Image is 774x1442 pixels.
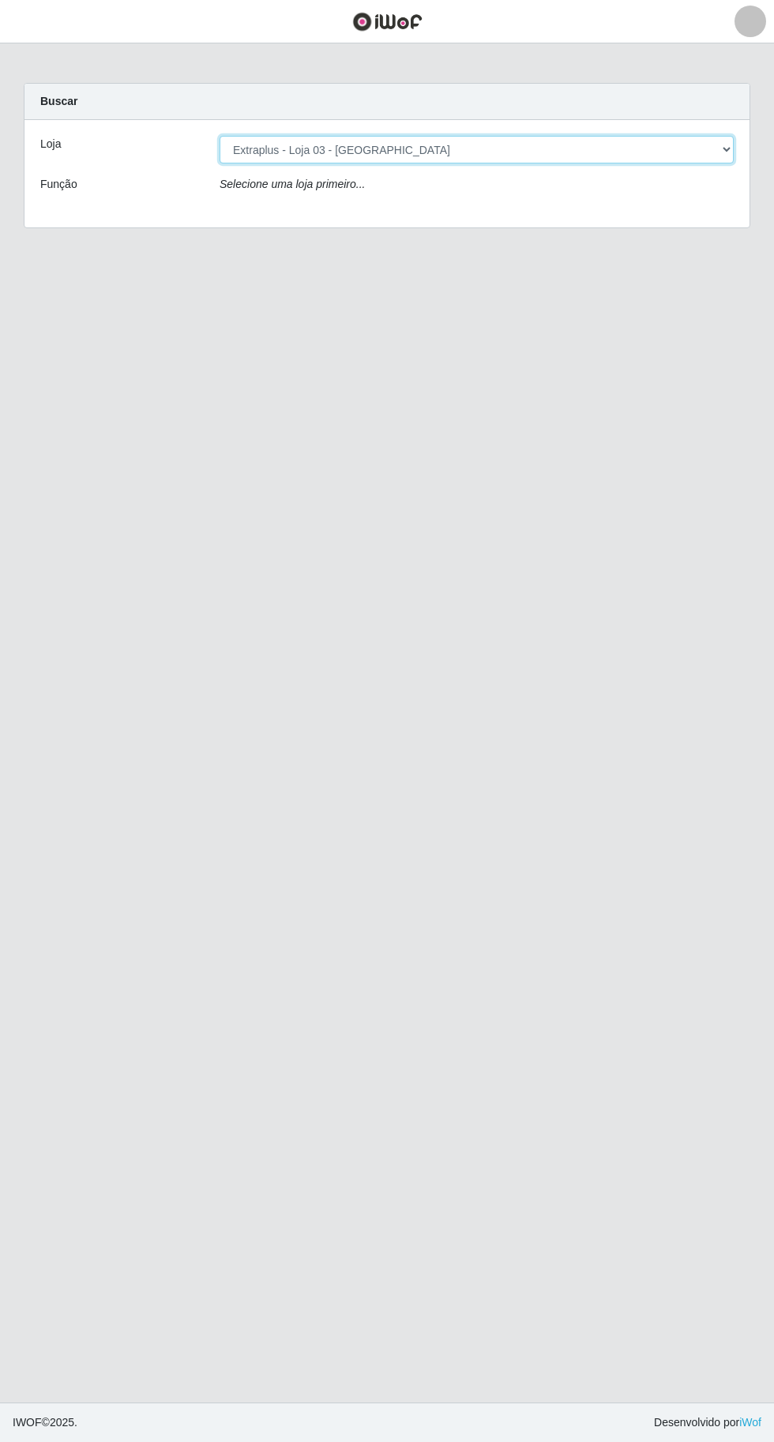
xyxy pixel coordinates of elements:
strong: Buscar [40,95,77,107]
i: Selecione uma loja primeiro... [220,178,365,190]
span: Desenvolvido por [654,1414,761,1431]
span: IWOF [13,1416,42,1429]
span: © 2025 . [13,1414,77,1431]
img: CoreUI Logo [352,12,423,32]
a: iWof [739,1416,761,1429]
label: Loja [40,136,61,152]
label: Função [40,176,77,193]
